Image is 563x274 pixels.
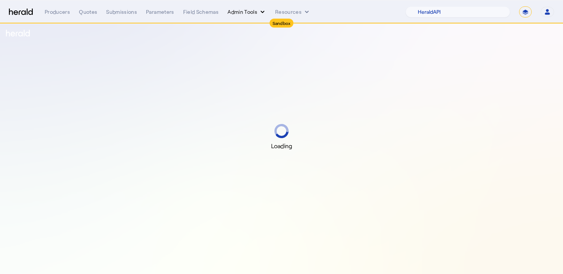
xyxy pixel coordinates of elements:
img: Herald Logo [9,9,33,16]
div: Quotes [79,8,97,16]
div: Parameters [146,8,174,16]
button: internal dropdown menu [228,8,266,16]
div: Field Schemas [183,8,219,16]
div: Producers [45,8,70,16]
div: Submissions [106,8,137,16]
button: Resources dropdown menu [275,8,311,16]
div: Sandbox [270,19,294,28]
